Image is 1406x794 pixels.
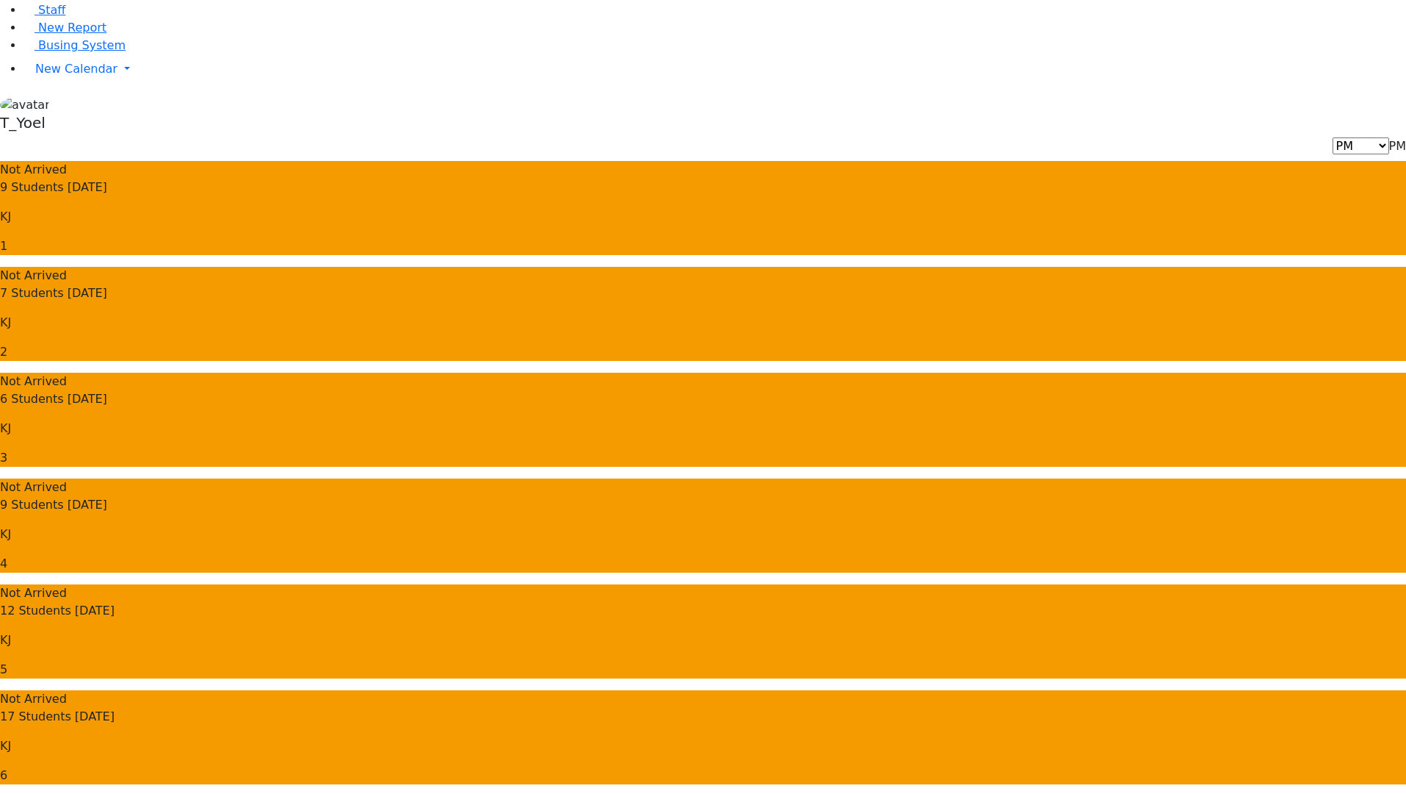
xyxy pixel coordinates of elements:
span: Staff [38,3,65,17]
span: Busing System [38,38,126,52]
span: New Calendar [35,62,118,76]
a: New Report [24,21,107,35]
a: Staff [24,3,65,17]
span: PM [1389,139,1406,153]
a: New Calendar [24,54,1406,84]
span: New Report [38,21,107,35]
a: Busing System [24,38,126,52]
